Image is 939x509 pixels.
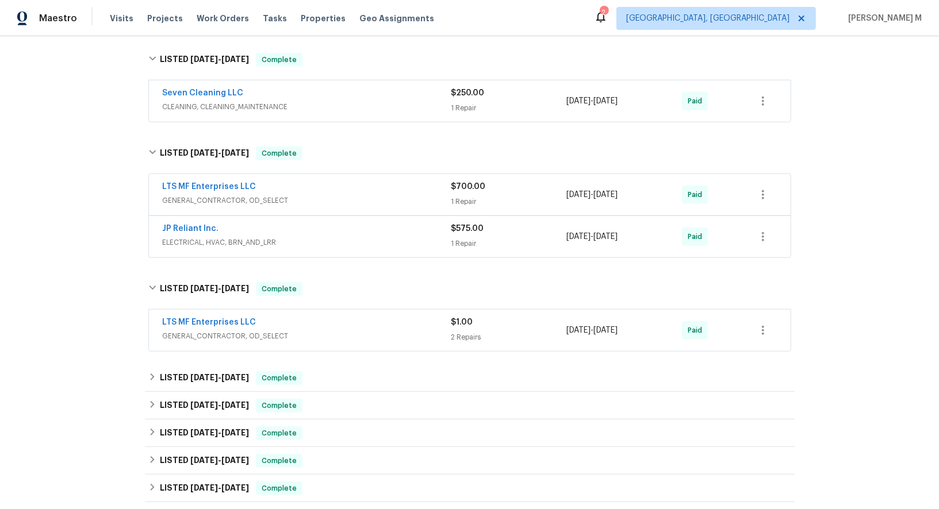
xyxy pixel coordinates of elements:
span: Properties [301,13,346,24]
span: [DATE] [221,284,249,292]
span: [DATE] [221,401,249,409]
span: [DATE] [566,191,591,199]
span: Paid [688,231,707,242]
span: - [566,231,618,242]
span: Complete [257,455,301,466]
span: - [190,373,249,381]
span: [DATE] [190,149,218,157]
span: Paid [688,325,707,336]
div: LISTED [DATE]-[DATE]Complete [145,135,795,172]
h6: LISTED [160,53,249,67]
span: - [190,484,249,492]
h6: LISTED [160,282,249,296]
span: [DATE] [566,97,591,105]
span: [DATE] [221,456,249,464]
span: ELECTRICAL, HVAC, BRN_AND_LRR [163,237,451,248]
span: Geo Assignments [359,13,434,24]
span: [PERSON_NAME] M [844,13,922,24]
div: LISTED [DATE]-[DATE]Complete [145,364,795,392]
span: [DATE] [221,373,249,381]
span: Tasks [263,14,287,22]
a: JP Reliant Inc. [163,225,219,233]
span: $250.00 [451,89,485,97]
span: - [190,284,249,292]
div: LISTED [DATE]-[DATE]Complete [145,41,795,78]
span: CLEANING, CLEANING_MAINTENANCE [163,101,451,113]
span: Visits [110,13,133,24]
span: - [566,189,618,200]
span: $700.00 [451,183,486,191]
span: Projects [147,13,183,24]
span: - [190,55,249,63]
span: [DATE] [593,233,618,241]
span: $1.00 [451,318,473,326]
h6: LISTED [160,371,249,385]
span: GENERAL_CONTRACTOR, OD_SELECT [163,195,451,206]
span: Paid [688,95,707,107]
span: GENERAL_CONTRACTOR, OD_SELECT [163,330,451,342]
a: LTS MF Enterprises LLC [163,183,256,191]
span: [DATE] [221,149,249,157]
div: LISTED [DATE]-[DATE]Complete [145,419,795,447]
span: [DATE] [190,284,218,292]
span: [DATE] [190,373,218,381]
h6: LISTED [160,426,249,440]
span: - [190,401,249,409]
span: Complete [257,54,301,65]
span: [GEOGRAPHIC_DATA], [GEOGRAPHIC_DATA] [626,13,789,24]
span: [DATE] [593,326,618,334]
span: [DATE] [190,429,218,437]
div: 2 [600,7,608,18]
a: LTS MF Enterprises LLC [163,318,256,326]
span: [DATE] [190,55,218,63]
div: 2 Repairs [451,331,567,343]
h6: LISTED [160,481,249,495]
span: Complete [257,372,301,384]
h6: LISTED [160,146,249,160]
span: [DATE] [593,191,618,199]
span: [DATE] [566,326,591,334]
span: Maestro [39,13,77,24]
div: LISTED [DATE]-[DATE]Complete [145,271,795,307]
span: Complete [257,283,301,295]
div: LISTED [DATE]-[DATE]Complete [145,475,795,502]
span: [DATE] [190,401,218,409]
span: - [566,95,618,107]
span: - [190,149,249,157]
div: LISTED [DATE]-[DATE]Complete [145,392,795,419]
div: 1 Repair [451,102,567,114]
span: [DATE] [190,484,218,492]
div: LISTED [DATE]-[DATE]Complete [145,447,795,475]
div: 1 Repair [451,238,567,249]
span: $575.00 [451,225,484,233]
span: Paid [688,189,707,200]
span: [DATE] [593,97,618,105]
span: [DATE] [221,55,249,63]
a: Seven Cleaning LLC [163,89,244,97]
span: - [566,325,618,336]
div: 1 Repair [451,196,567,207]
span: Work Orders [197,13,249,24]
h6: LISTED [160,454,249,468]
span: Complete [257,148,301,159]
span: [DATE] [221,429,249,437]
span: [DATE] [566,233,591,241]
span: - [190,456,249,464]
span: - [190,429,249,437]
span: [DATE] [190,456,218,464]
span: [DATE] [221,484,249,492]
h6: LISTED [160,399,249,412]
span: Complete [257,483,301,494]
span: Complete [257,427,301,439]
span: Complete [257,400,301,411]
